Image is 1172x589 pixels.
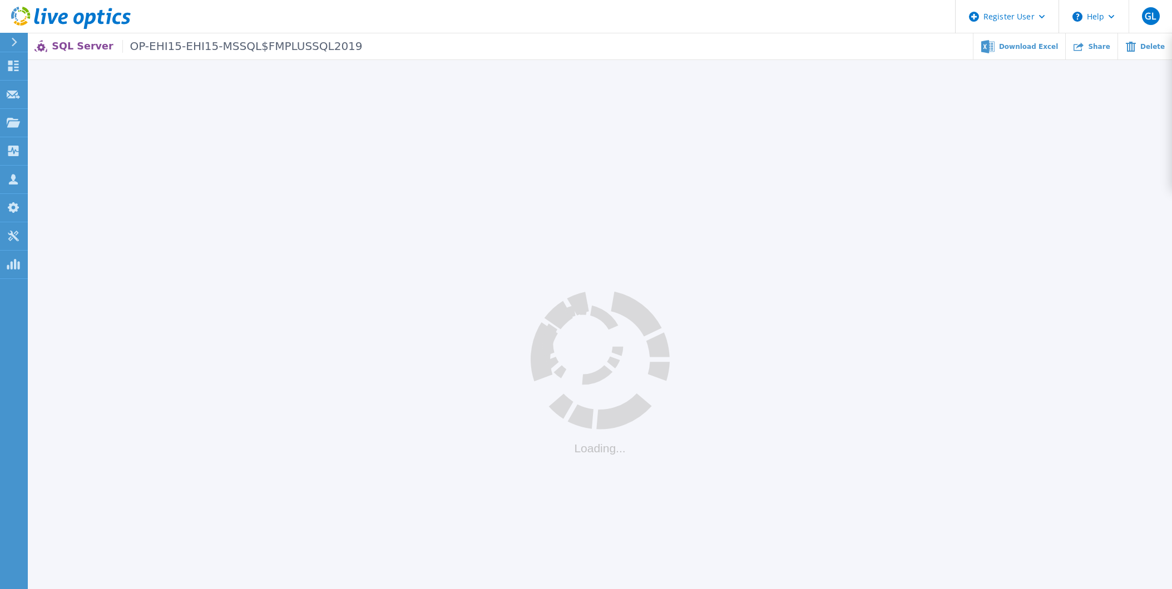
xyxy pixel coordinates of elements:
span: GL [1145,12,1156,21]
div: Loading... [531,442,670,455]
span: Delete [1140,43,1165,50]
p: SQL Server [52,40,362,53]
span: OP-EHI15-EHI15-MSSQL$FMPLUSSQL2019 [122,40,363,53]
span: Download Excel [999,43,1058,50]
span: Share [1088,43,1110,50]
